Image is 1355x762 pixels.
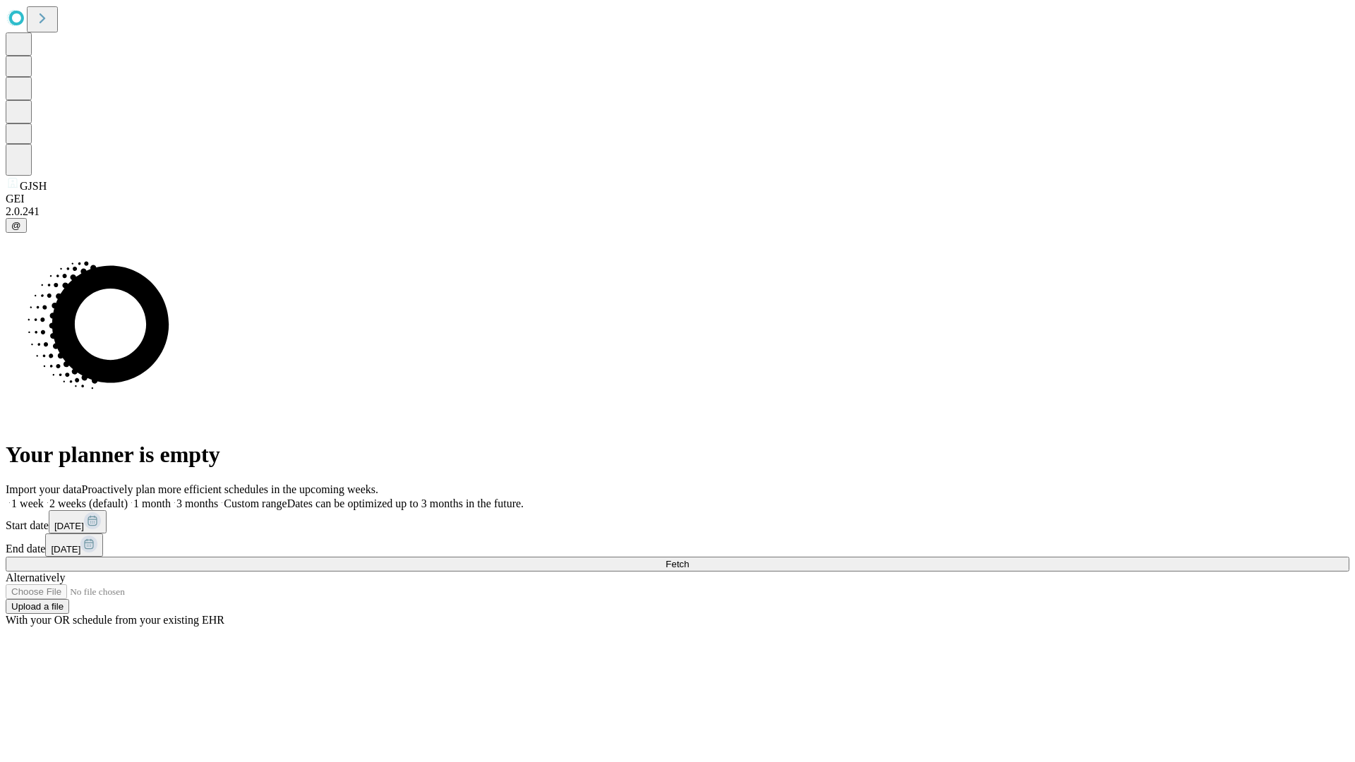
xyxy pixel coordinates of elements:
span: 1 month [133,497,171,509]
span: [DATE] [51,544,80,555]
span: Custom range [224,497,287,509]
span: Alternatively [6,571,65,583]
div: 2.0.241 [6,205,1349,218]
span: Dates can be optimized up to 3 months in the future. [287,497,524,509]
span: 2 weeks (default) [49,497,128,509]
span: @ [11,220,21,231]
button: @ [6,218,27,233]
span: With your OR schedule from your existing EHR [6,614,224,626]
span: GJSH [20,180,47,192]
div: GEI [6,193,1349,205]
button: [DATE] [45,533,103,557]
span: 3 months [176,497,218,509]
button: Fetch [6,557,1349,571]
h1: Your planner is empty [6,442,1349,468]
div: End date [6,533,1349,557]
span: Import your data [6,483,82,495]
button: Upload a file [6,599,69,614]
span: Fetch [666,559,689,569]
span: Proactively plan more efficient schedules in the upcoming weeks. [82,483,378,495]
span: 1 week [11,497,44,509]
span: [DATE] [54,521,84,531]
div: Start date [6,510,1349,533]
button: [DATE] [49,510,107,533]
